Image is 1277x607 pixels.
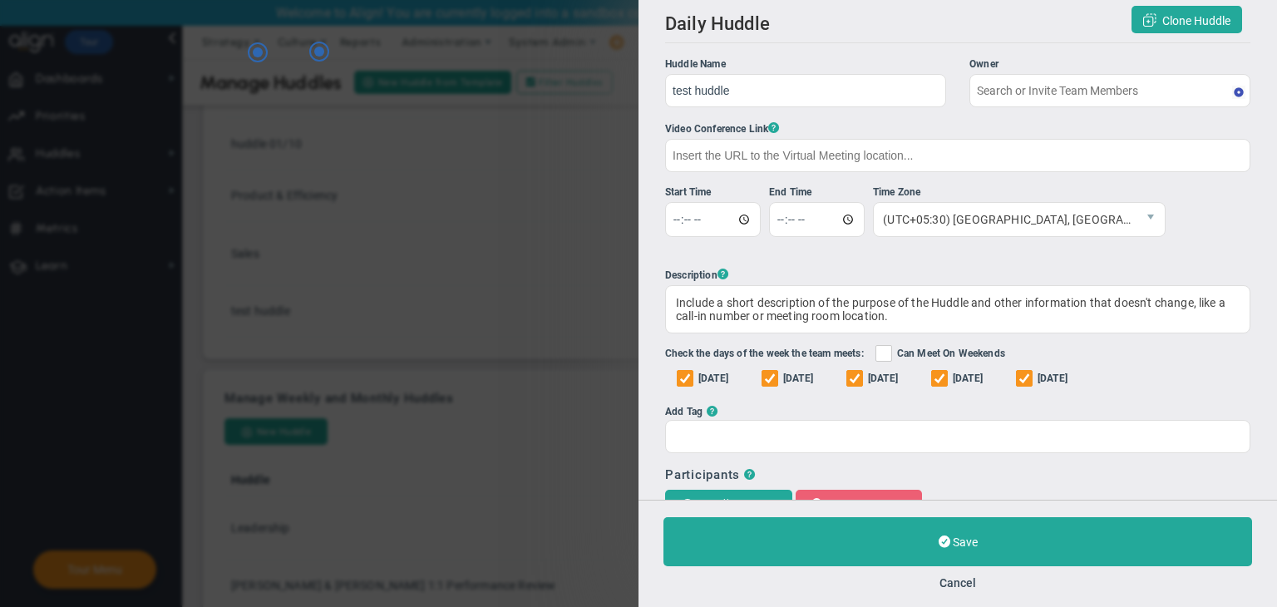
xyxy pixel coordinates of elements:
span: Clone this Huddle [1162,14,1230,27]
button: Cancel [939,576,976,590]
span: Can Meet On Weekends [897,345,1005,364]
button: Save [663,517,1252,566]
div: Include a short description of the purpose of the Huddle and other information that doesn't chang... [665,285,1250,333]
input: Add Tag [707,421,744,451]
div: Owner [969,57,1250,72]
label: Check the days of the week the team meets: [665,346,864,364]
div: Huddle Name [665,57,946,72]
span: [DATE] [953,370,983,389]
span: [DATE] [783,370,813,389]
span: Save [953,535,978,549]
input: Insert the URL to the Virtual Meeting location... [665,139,1250,172]
button: Clone Huddle [1132,6,1242,33]
input: Meeting Start Time [665,202,761,237]
span: select [1136,203,1165,236]
input: Owner [969,74,1250,107]
span: (UTC+05:30) [GEOGRAPHIC_DATA], [GEOGRAPHIC_DATA], [GEOGRAPHIC_DATA], [GEOGRAPHIC_DATA] [874,203,1136,236]
span: [DATE] [868,370,898,389]
button: Add All Members [665,490,792,516]
div: Start Time [665,185,765,200]
button: Remove Everyone [796,490,922,516]
div: Participants [665,467,740,482]
span: [DATE] [1038,370,1067,389]
input: Huddle Name Owner [665,74,946,107]
div: Time Zone [873,185,1166,200]
span: Daily Huddle [665,13,770,34]
span: [DATE] [698,370,728,389]
input: Meeting End Time [769,202,865,237]
div: Video Conference Link [665,120,1250,137]
div: End Time [769,185,869,200]
div: Description [665,266,1250,284]
div: Add Tag [665,404,703,420]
